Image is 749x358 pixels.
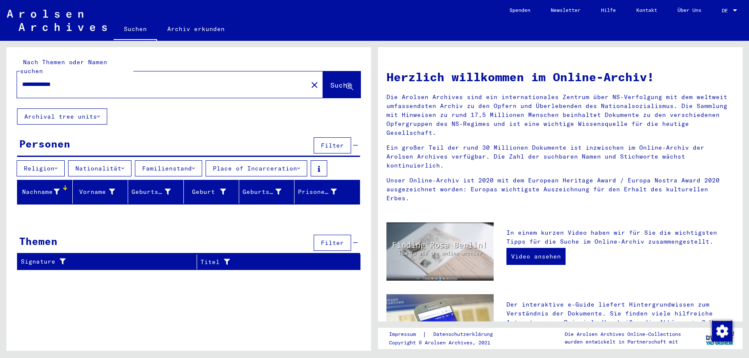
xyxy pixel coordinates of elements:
[321,142,344,149] span: Filter
[565,330,681,338] p: Die Arolsen Archives Online-Collections
[68,160,132,176] button: Nationalität
[21,255,197,269] div: Signature
[243,188,281,196] div: Geburtsdatum
[21,185,72,199] div: Nachname
[565,338,681,346] p: wurden entwickelt in Partnerschaft mit
[243,185,294,199] div: Geburtsdatum
[114,19,157,41] a: Suchen
[386,143,734,170] p: Ein großer Teil der rund 30 Millionen Dokumente ist inzwischen im Online-Archiv der Arolsen Archi...
[7,10,107,31] img: Arolsen_neg.svg
[386,68,734,86] h1: Herzlich willkommen im Online-Archiv!
[704,327,736,349] img: yv_logo.png
[19,233,57,249] div: Themen
[17,108,107,125] button: Archival tree units
[20,58,107,75] mat-label: Nach Themen oder Namen suchen
[21,257,186,266] div: Signature
[330,81,352,89] span: Suche
[298,188,337,196] div: Prisoner #
[19,136,70,151] div: Personen
[298,185,349,199] div: Prisoner #
[184,180,239,204] mat-header-cell: Geburt‏
[506,228,734,246] p: In einem kurzen Video haben wir für Sie die wichtigsten Tipps für die Suche im Online-Archiv zusa...
[389,339,503,347] p: Copyright © Arolsen Archives, 2021
[386,222,494,281] img: video.jpg
[309,80,320,90] mat-icon: close
[157,19,235,39] a: Archiv erkunden
[17,180,73,204] mat-header-cell: Nachname
[17,160,65,176] button: Religion
[314,137,351,153] button: Filter
[426,330,503,339] a: Datenschutzerklärung
[389,330,503,339] div: |
[323,71,360,98] button: Suche
[321,239,344,247] span: Filter
[386,176,734,203] p: Unser Online-Archiv ist 2020 mit dem European Heritage Award / Europa Nostra Award 2020 ausgezeic...
[135,160,202,176] button: Familienstand
[132,188,170,196] div: Geburtsname
[132,185,183,199] div: Geburtsname
[506,300,734,336] p: Der interaktive e-Guide liefert Hintergrundwissen zum Verständnis der Dokumente. Sie finden viele...
[722,8,731,14] span: DE
[200,258,339,267] div: Titel
[187,188,226,196] div: Geburt‏
[712,321,732,341] div: Zustimmung ändern
[21,188,60,196] div: Nachname
[128,180,183,204] mat-header-cell: Geburtsname
[506,248,566,265] a: Video ansehen
[76,188,115,196] div: Vorname
[239,180,294,204] mat-header-cell: Geburtsdatum
[386,93,734,137] p: Die Arolsen Archives sind ein internationales Zentrum über NS-Verfolgung mit dem weltweit umfasse...
[294,180,360,204] mat-header-cell: Prisoner #
[200,255,350,269] div: Titel
[712,321,732,341] img: Zustimmung ändern
[314,235,351,251] button: Filter
[306,76,323,93] button: Clear
[76,185,128,199] div: Vorname
[206,160,307,176] button: Place of Incarceration
[73,180,128,204] mat-header-cell: Vorname
[389,330,423,339] a: Impressum
[187,185,239,199] div: Geburt‏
